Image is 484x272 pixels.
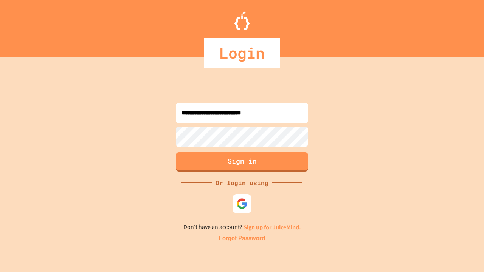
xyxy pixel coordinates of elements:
div: Login [204,38,280,68]
div: Or login using [212,178,272,187]
img: google-icon.svg [236,198,248,209]
a: Sign up for JuiceMind. [244,223,301,231]
img: Logo.svg [234,11,250,30]
p: Don't have an account? [183,223,301,232]
a: Forgot Password [219,234,265,243]
button: Sign in [176,152,308,172]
